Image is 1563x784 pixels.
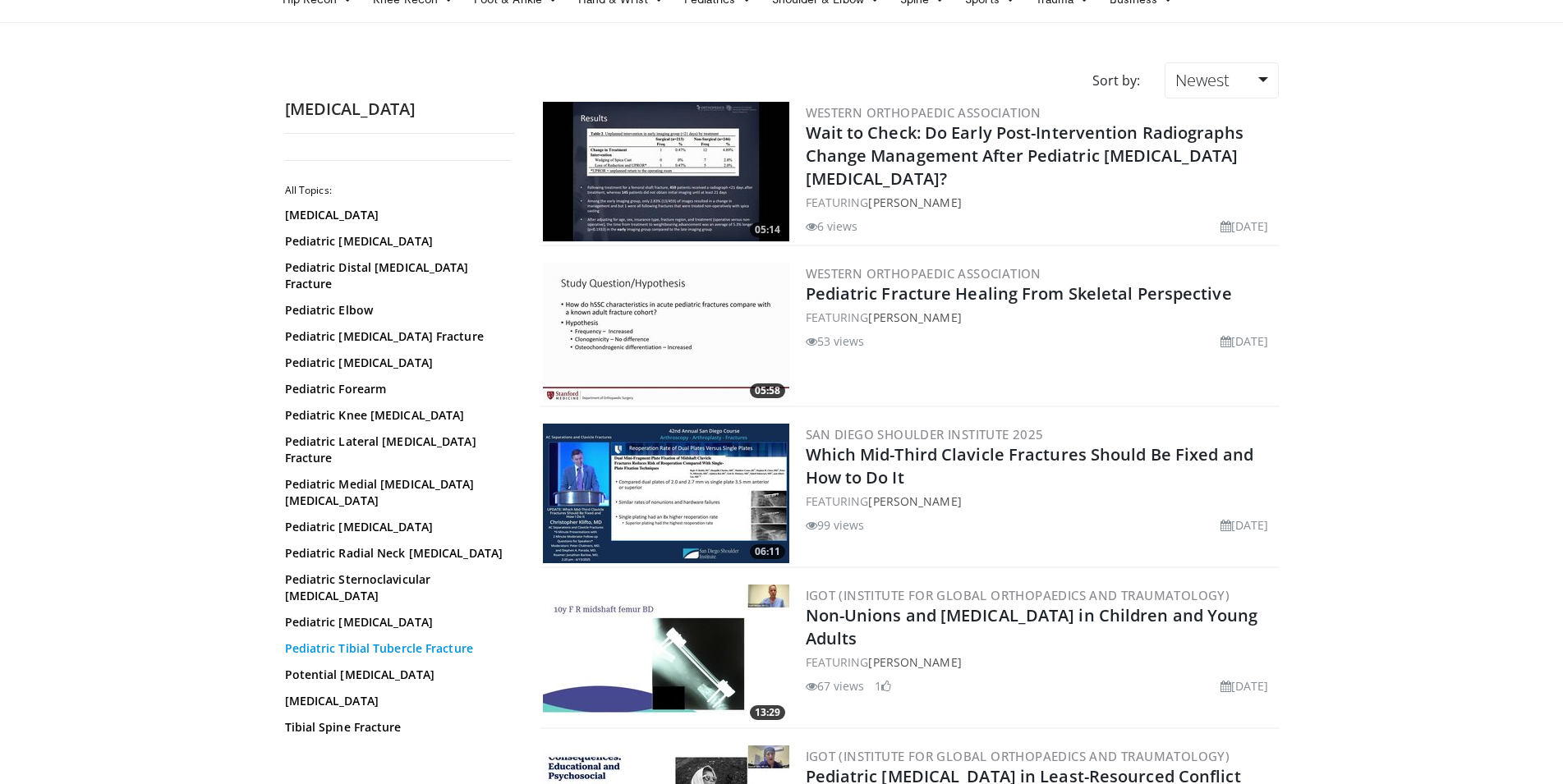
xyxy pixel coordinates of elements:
a: 13:29 [543,585,789,724]
a: IGOT (Institute for Global Orthopaedics and Traumatology) [806,587,1230,603]
div: Sort by: [1080,62,1152,99]
li: [DATE] [1221,218,1269,235]
a: 05:14 [543,102,789,241]
a: Potential [MEDICAL_DATA] [285,667,507,683]
span: 13:29 [750,705,785,720]
span: 06:11 [750,544,785,559]
h2: All Topics: [285,184,511,197]
a: Pediatric [MEDICAL_DATA] [285,519,507,535]
span: Newest [1175,69,1230,91]
a: Which Mid-Third Clavicle Fractures Should Be Fixed and How to Do It [806,443,1253,488]
a: Pediatric [MEDICAL_DATA] [285,355,507,371]
a: Pediatric Elbow [285,302,507,319]
a: Pediatric [MEDICAL_DATA] [285,233,507,250]
h2: [MEDICAL_DATA] [285,99,515,120]
a: Pediatric [MEDICAL_DATA] Fracture [285,328,507,345]
a: Pediatric [MEDICAL_DATA] [285,614,507,630]
a: Pediatric Sternoclavicular [MEDICAL_DATA] [285,571,507,604]
li: [DATE] [1221,677,1269,695]
li: 99 views [806,516,865,534]
a: Pediatric Forearm [285,381,507,397]
a: Tibial Spine Fracture [285,719,507,736]
a: Pediatric Distal [MEDICAL_DATA] Fracture [285,259,507,292]
a: Western Orthopaedic Association [806,104,1041,121]
div: FEATURING [806,493,1276,510]
a: [PERSON_NAME] [868,309,961,325]
a: 06:11 [543,424,789,563]
li: 1 [875,677,891,695]
div: FEATURING [806,309,1276,326]
a: Pediatric Lateral [MEDICAL_DATA] Fracture [285,433,507,466]
li: [DATE] [1221,332,1269,350]
a: [PERSON_NAME] [868,195,961,210]
a: Pediatric Radial Neck [MEDICAL_DATA] [285,545,507,562]
a: [MEDICAL_DATA] [285,693,507,709]
a: [PERSON_NAME] [868,493,961,509]
a: Pediatric Medial [MEDICAL_DATA] [MEDICAL_DATA] [285,476,507,509]
a: Wait to Check: Do Early Post-Intervention Radiographs Change Management After Pediatric [MEDICAL_... [806,121,1244,190]
img: dd388e6d-4c55-46bc-88fa-d80e2d2c6bfa.300x170_q85_crop-smart_upscale.jpg [543,263,789,402]
a: [PERSON_NAME] [868,654,961,670]
a: San Diego Shoulder Institute 2025 [806,426,1044,442]
a: Western Orthopaedic Association [806,265,1041,282]
li: 67 views [806,677,865,695]
li: 6 views [806,218,858,235]
a: [MEDICAL_DATA] [285,207,507,223]
a: Pediatric Knee [MEDICAL_DATA] [285,407,507,424]
img: ee1c72cc-f612-43ce-97b0-b87387a4befa.300x170_q85_crop-smart_upscale.jpg [543,424,789,563]
a: Non-Unions and [MEDICAL_DATA] in Children and Young Adults [806,604,1258,649]
div: FEATURING [806,194,1276,211]
a: 05:58 [543,263,789,402]
a: Newest [1165,62,1278,99]
img: 0dfdbf60-0f6f-411c-b580-c5016ff9b4a8.300x170_q85_crop-smart_upscale.jpg [543,102,789,241]
a: Pediatric Fracture Healing From Skeletal Perspective [806,282,1232,305]
a: IGOT (Institute for Global Orthopaedics and Traumatology) [806,748,1230,764]
a: Pediatric Tibial Tubercle Fracture [285,640,507,657]
span: 05:14 [750,222,785,237]
li: [DATE] [1221,516,1269,534]
li: 53 views [806,332,865,350]
img: a2409750-17f7-413f-9cfb-7c23587174f7.300x170_q85_crop-smart_upscale.jpg [543,585,789,724]
div: FEATURING [806,653,1276,671]
span: 05:58 [750,383,785,398]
